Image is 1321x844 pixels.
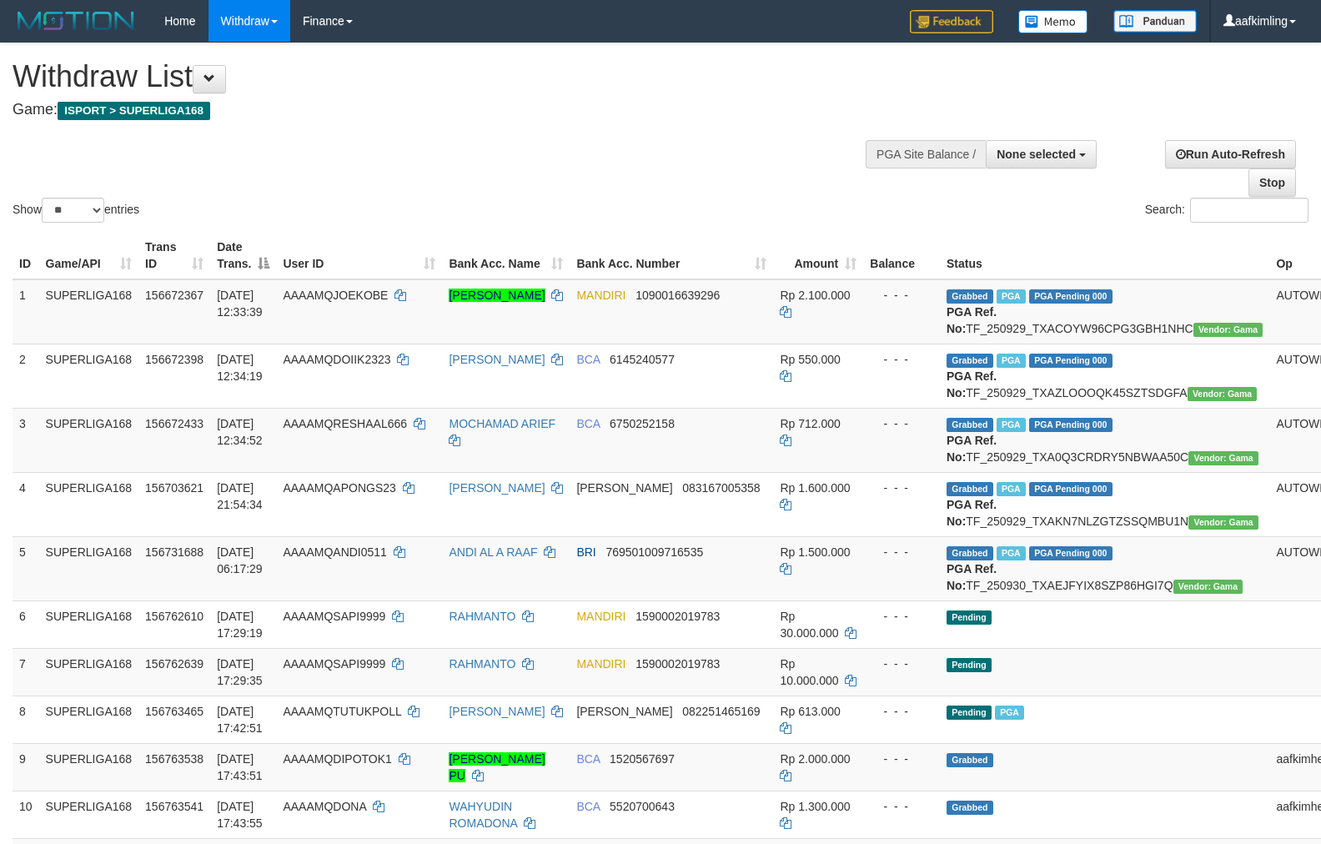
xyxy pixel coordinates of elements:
a: MOCHAMAD ARIEF [449,417,555,430]
span: Marked by aafsoumeymey [995,706,1024,720]
a: Run Auto-Refresh [1165,140,1296,168]
span: Copy 082251465169 to clipboard [682,705,760,718]
a: [PERSON_NAME] [449,705,545,718]
b: PGA Ref. No: [947,305,997,335]
span: PGA Pending [1029,482,1113,496]
td: 3 [13,408,39,472]
span: BCA [576,417,600,430]
div: - - - [870,608,933,625]
span: Copy 6145240577 to clipboard [610,353,675,366]
span: MANDIRI [576,289,625,302]
span: Marked by aafromsomean [997,546,1026,560]
a: [PERSON_NAME] [449,481,545,495]
span: AAAAMQAPONGS23 [283,481,395,495]
span: PGA Pending [1029,418,1113,432]
select: Showentries [42,198,104,223]
h1: Withdraw List [13,60,864,93]
th: Bank Acc. Number: activate to sort column ascending [570,232,773,279]
span: 156763541 [145,800,203,813]
span: AAAAMQDONA [283,800,366,813]
span: Grabbed [947,546,993,560]
td: SUPERLIGA168 [39,536,139,600]
td: SUPERLIGA168 [39,696,139,743]
span: [DATE] 17:29:35 [217,657,263,687]
span: Copy 083167005358 to clipboard [682,481,760,495]
b: PGA Ref. No: [947,369,997,399]
span: None selected [997,148,1076,161]
span: BCA [576,752,600,766]
td: TF_250929_TXAZLOOOQK45SZTSDGFA [940,344,1269,408]
span: Grabbed [947,801,993,815]
span: Marked by aafsoycanthlai [997,418,1026,432]
b: PGA Ref. No: [947,562,997,592]
th: Status [940,232,1269,279]
span: [DATE] 17:43:51 [217,752,263,782]
span: BRI [576,545,595,559]
span: BCA [576,800,600,813]
label: Show entries [13,198,139,223]
span: Pending [947,610,992,625]
td: TF_250929_TXAKN7NLZGTZSSQMBU1N [940,472,1269,536]
span: [PERSON_NAME] [576,481,672,495]
span: PGA Pending [1029,289,1113,304]
td: 8 [13,696,39,743]
b: PGA Ref. No: [947,498,997,528]
td: 1 [13,279,39,344]
span: Copy 5520700643 to clipboard [610,800,675,813]
span: Vendor URL: https://trx31.1velocity.biz [1173,580,1243,594]
th: Amount: activate to sort column ascending [773,232,863,279]
span: Copy 769501009716535 to clipboard [605,545,703,559]
b: PGA Ref. No: [947,434,997,464]
span: Vendor URL: https://trx31.1velocity.biz [1188,515,1258,530]
span: AAAAMQTUTUKPOLL [283,705,401,718]
span: AAAAMQRESHAAL666 [283,417,407,430]
span: Marked by aafsoycanthlai [997,354,1026,368]
span: BCA [576,353,600,366]
div: - - - [870,415,933,432]
div: - - - [870,480,933,496]
th: Date Trans.: activate to sort column descending [210,232,276,279]
div: - - - [870,351,933,368]
td: 2 [13,344,39,408]
span: 156731688 [145,545,203,559]
span: Rp 1.300.000 [780,800,850,813]
th: Game/API: activate to sort column ascending [39,232,139,279]
span: Copy 1590002019783 to clipboard [635,610,720,623]
a: RAHMANTO [449,610,515,623]
div: - - - [870,287,933,304]
th: Balance [863,232,940,279]
td: SUPERLIGA168 [39,472,139,536]
span: AAAAMQDIPOTOK1 [283,752,391,766]
span: Grabbed [947,289,993,304]
td: SUPERLIGA168 [39,344,139,408]
img: Feedback.jpg [910,10,993,33]
span: Rp 1.500.000 [780,545,850,559]
a: RAHMANTO [449,657,515,671]
td: SUPERLIGA168 [39,648,139,696]
span: AAAAMQJOEKOBE [283,289,388,302]
div: PGA Site Balance / [866,140,986,168]
span: Vendor URL: https://trx31.1velocity.biz [1188,451,1258,465]
span: AAAAMQSAPI9999 [283,657,385,671]
th: Bank Acc. Name: activate to sort column ascending [442,232,570,279]
span: Vendor URL: https://trx31.1velocity.biz [1193,323,1263,337]
span: Grabbed [947,753,993,767]
span: Grabbed [947,418,993,432]
span: PGA Pending [1029,354,1113,368]
span: 156763538 [145,752,203,766]
span: Vendor URL: https://trx31.1velocity.biz [1188,387,1258,401]
div: - - - [870,703,933,720]
span: Rp 1.600.000 [780,481,850,495]
span: [DATE] 17:43:55 [217,800,263,830]
span: [DATE] 12:33:39 [217,289,263,319]
span: [DATE] 12:34:52 [217,417,263,447]
span: 156703621 [145,481,203,495]
span: 156672367 [145,289,203,302]
span: AAAAMQDOIIK2323 [283,353,390,366]
img: Button%20Memo.svg [1018,10,1088,33]
span: [DATE] 17:42:51 [217,705,263,735]
span: Rp 30.000.000 [780,610,838,640]
div: - - - [870,656,933,672]
span: AAAAMQSAPI9999 [283,610,385,623]
td: 6 [13,600,39,648]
